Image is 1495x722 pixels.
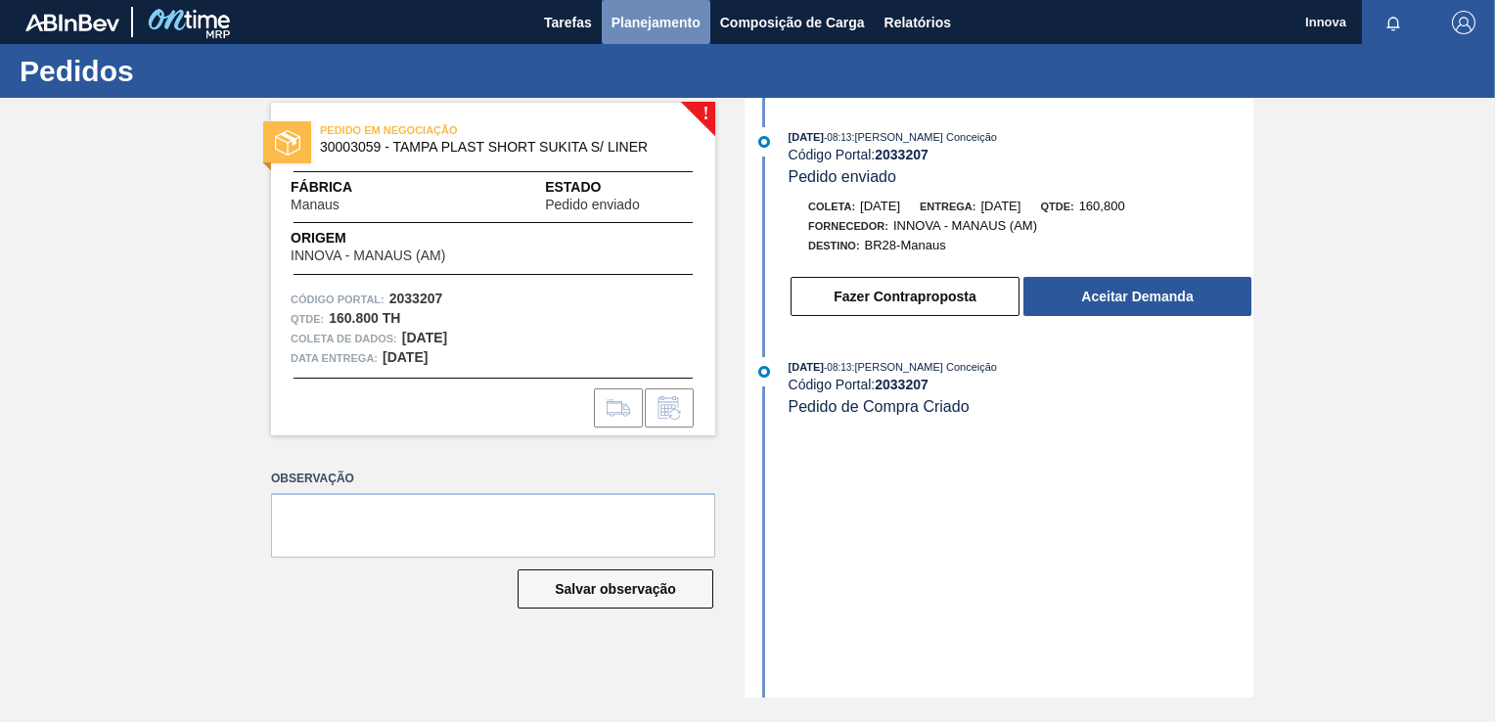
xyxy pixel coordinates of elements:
[758,366,770,378] img: atual
[1079,199,1125,213] span: 160,800
[291,228,501,248] span: Origem
[383,349,428,365] strong: [DATE]
[518,569,713,609] button: Salvar observação
[320,140,675,155] span: 30003059 - TAMPA PLAST SHORT SUKITA S/ LINER
[808,240,860,251] span: Destino:
[389,291,443,306] strong: 2033207
[824,362,851,373] span: - 08:13
[20,60,367,82] h1: Pedidos
[25,14,119,31] img: TNhmsLtSVTkK8tSr43FrP2fwEKptu5GPRR3wAAAABJRU5ErkJggg==
[329,310,400,326] strong: 160.800 TH
[789,361,824,373] span: [DATE]
[645,388,694,428] div: Informar alteração no pedido
[851,131,997,143] span: : [PERSON_NAME] Conceição
[789,398,970,415] span: Pedido de Compra Criado
[1362,9,1425,36] button: Notificações
[875,147,929,162] strong: 2033207
[980,199,1020,213] span: [DATE]
[291,293,385,305] font: Código Portal:
[291,248,445,263] span: INNOVA - MANAUS (AM)
[791,277,1019,316] button: Fazer Contraproposta
[789,377,1253,392] div: Código Portal:
[824,132,851,143] span: - 08:13
[544,11,592,34] span: Tarefas
[291,348,378,368] span: Data entrega:
[320,120,594,140] span: PEDIDO EM NEGOCIAÇÃO
[865,238,946,252] span: BR28-Manaus
[612,11,701,34] span: Planejamento
[789,168,896,185] span: Pedido enviado
[789,131,824,143] span: [DATE]
[291,329,397,348] span: Coleta de dados:
[720,11,865,34] span: Composição de Carga
[893,218,1037,233] span: INNOVA - MANAUS (AM)
[920,201,975,212] span: Entrega:
[1452,11,1475,34] img: Logout
[808,220,888,232] span: Fornecedor:
[291,309,324,329] span: Qtde :
[789,147,1253,162] div: Código Portal:
[860,199,900,213] span: [DATE]
[545,198,640,212] span: Pedido enviado
[1023,277,1251,316] button: Aceitar Demanda
[875,377,929,392] strong: 2033207
[851,361,997,373] span: : [PERSON_NAME] Conceição
[808,201,855,212] span: Coleta:
[594,388,643,428] div: Ir para Composição de Carga
[291,198,340,212] span: Manaus
[271,465,715,493] label: Observação
[402,330,447,345] strong: [DATE]
[884,11,951,34] span: Relatórios
[275,130,300,156] img: estado
[291,177,401,198] span: Fábrica
[758,136,770,148] img: atual
[545,177,696,198] span: Estado
[1040,201,1073,212] span: Qtde:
